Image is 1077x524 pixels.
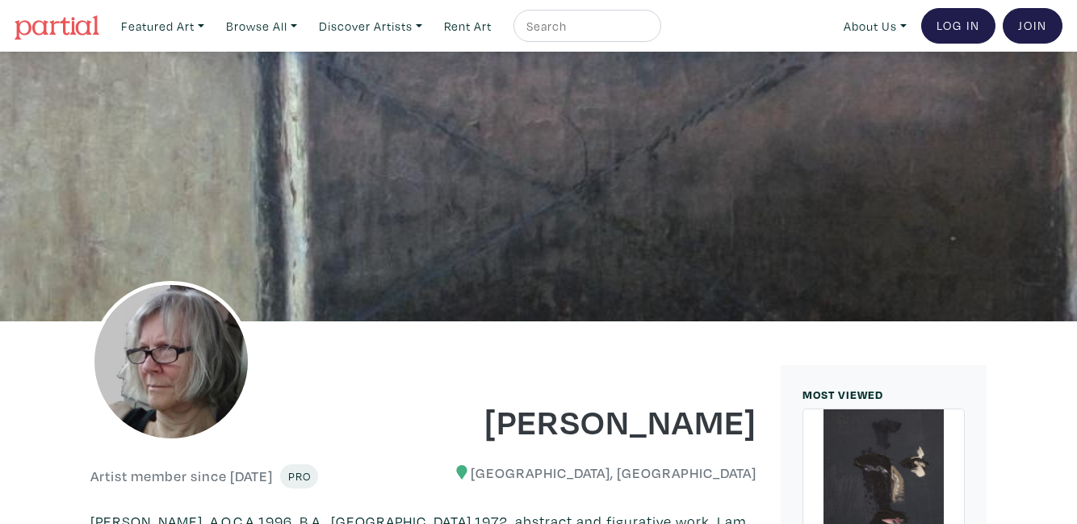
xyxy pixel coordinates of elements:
small: MOST VIEWED [803,387,883,402]
a: Featured Art [114,10,212,43]
input: Search [525,16,646,36]
h6: [GEOGRAPHIC_DATA], [GEOGRAPHIC_DATA] [436,464,757,482]
a: Discover Artists [312,10,430,43]
img: phpThumb.php [90,281,252,442]
a: Rent Art [437,10,499,43]
a: Join [1003,8,1062,44]
h1: [PERSON_NAME] [436,399,757,442]
a: Log In [921,8,995,44]
a: Browse All [219,10,304,43]
h6: Artist member since [DATE] [90,467,273,485]
span: Pro [287,468,311,484]
a: About Us [836,10,914,43]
